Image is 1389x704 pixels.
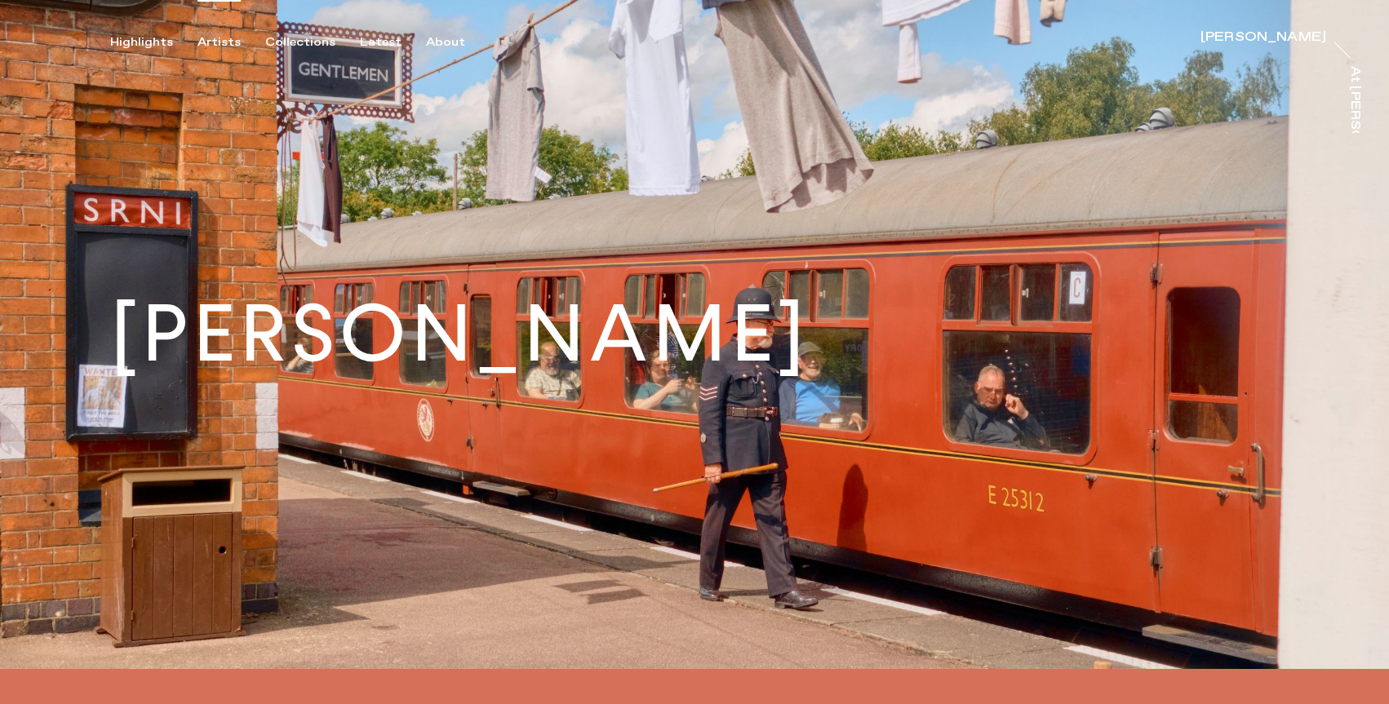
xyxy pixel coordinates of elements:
div: At [PERSON_NAME] [1348,66,1361,212]
button: Collections [265,35,360,50]
button: Artists [197,35,265,50]
div: Collections [265,35,335,50]
a: [PERSON_NAME] [1200,31,1326,47]
a: At [PERSON_NAME] [1345,66,1361,133]
h1: [PERSON_NAME] [110,294,810,374]
button: Highlights [110,35,197,50]
div: Artists [197,35,241,50]
div: Latest [360,35,402,50]
button: Latest [360,35,426,50]
button: About [426,35,490,50]
div: About [426,35,465,50]
div: Highlights [110,35,173,50]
